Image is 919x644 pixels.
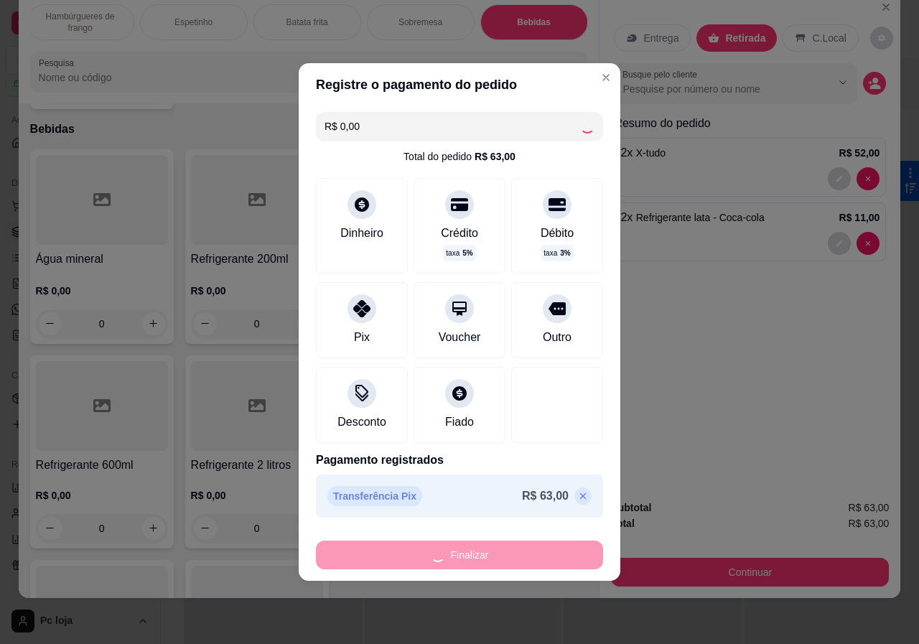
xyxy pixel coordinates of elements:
[441,225,478,242] div: Crédito
[337,414,386,431] div: Desconto
[560,248,570,258] span: 3 %
[327,486,422,506] p: Transferência Pix
[462,248,472,258] span: 5 %
[299,63,620,106] header: Registre o pagamento do pedido
[446,248,472,258] p: taxa
[544,248,570,258] p: taxa
[403,149,516,164] div: Total do pedido
[475,149,516,164] div: R$ 63,00
[445,414,474,431] div: Fiado
[316,452,603,469] p: Pagamento registrados
[580,119,594,134] div: Loading
[340,225,383,242] div: Dinheiro
[594,66,617,89] button: Close
[541,225,574,242] div: Débito
[354,329,370,346] div: Pix
[439,329,481,346] div: Voucher
[522,487,569,505] p: R$ 63,00
[543,329,572,346] div: Outro
[325,112,580,141] input: Ex.: hambúrguer de cordeiro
